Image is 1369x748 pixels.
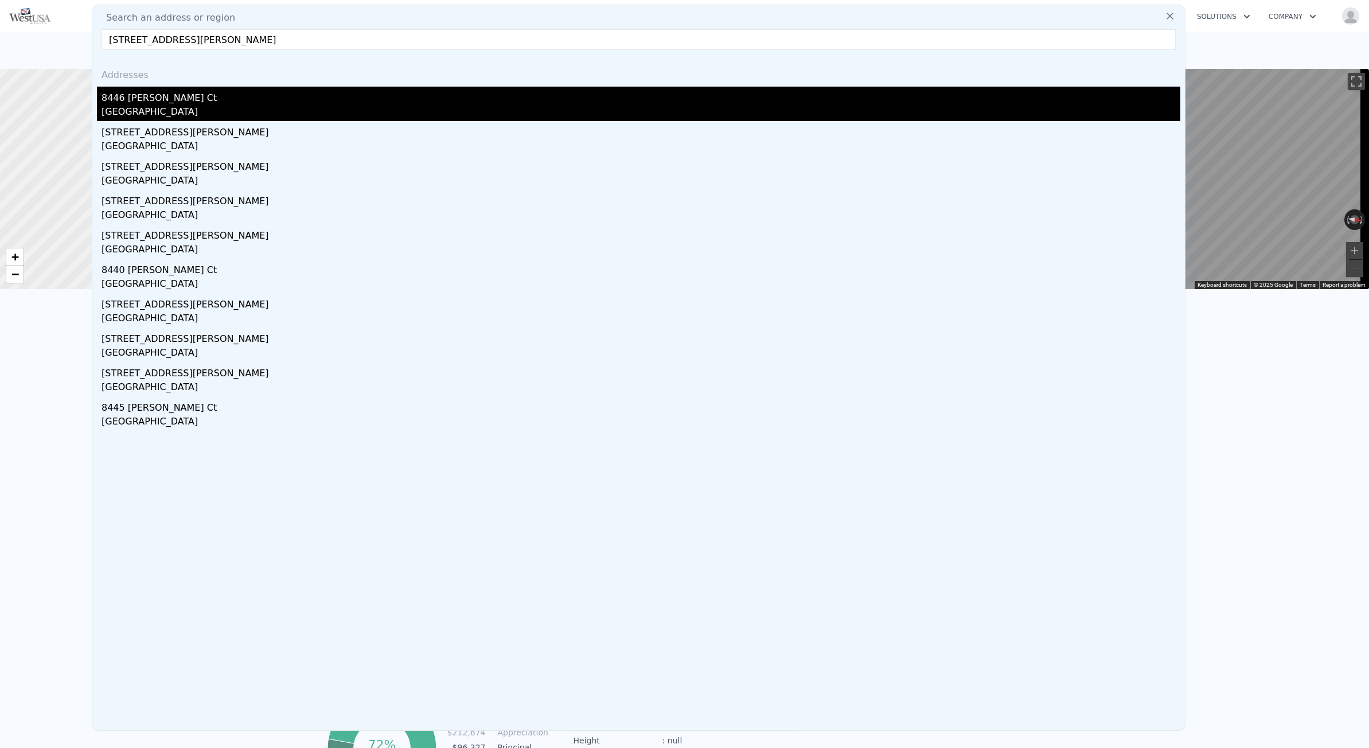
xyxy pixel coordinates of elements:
[102,224,1180,243] div: [STREET_ADDRESS][PERSON_NAME]
[11,250,19,264] span: +
[102,259,1180,277] div: 8440 [PERSON_NAME] Ct
[97,59,1180,87] div: Addresses
[1344,214,1366,225] button: Reset the view
[1359,209,1366,230] button: Rotate clockwise
[102,328,1180,346] div: [STREET_ADDRESS][PERSON_NAME]
[1346,260,1363,277] button: Zoom out
[102,243,1180,259] div: [GEOGRAPHIC_DATA]
[102,277,1180,293] div: [GEOGRAPHIC_DATA]
[102,87,1180,105] div: 8446 [PERSON_NAME] Ct
[102,380,1180,396] div: [GEOGRAPHIC_DATA]
[574,735,662,746] div: Height
[11,267,19,281] span: −
[102,293,1180,311] div: [STREET_ADDRESS][PERSON_NAME]
[1259,6,1325,27] button: Company
[102,362,1180,380] div: [STREET_ADDRESS][PERSON_NAME]
[97,11,235,25] span: Search an address or region
[102,415,1180,431] div: [GEOGRAPHIC_DATA]
[102,311,1180,328] div: [GEOGRAPHIC_DATA]
[447,726,486,739] td: $212,674
[1188,6,1259,27] button: Solutions
[102,121,1180,139] div: [STREET_ADDRESS][PERSON_NAME]
[102,396,1180,415] div: 8445 [PERSON_NAME] Ct
[1346,242,1363,259] button: Zoom in
[102,105,1180,121] div: [GEOGRAPHIC_DATA]
[1198,281,1247,289] button: Keyboard shortcuts
[1323,282,1366,288] a: Report a problem
[102,346,1180,362] div: [GEOGRAPHIC_DATA]
[496,726,547,739] td: Appreciation
[102,139,1180,155] div: [GEOGRAPHIC_DATA]
[9,8,50,24] img: Pellego
[102,208,1180,224] div: [GEOGRAPHIC_DATA]
[102,190,1180,208] div: [STREET_ADDRESS][PERSON_NAME]
[1300,282,1316,288] a: Terms (opens in new tab)
[102,174,1180,190] div: [GEOGRAPHIC_DATA]
[1348,73,1365,90] button: Toggle fullscreen view
[662,735,685,746] div: : null
[1341,7,1360,25] img: avatar
[1344,209,1351,230] button: Rotate counterclockwise
[102,155,1180,174] div: [STREET_ADDRESS][PERSON_NAME]
[6,248,24,266] a: Zoom in
[1254,282,1293,288] span: © 2025 Google
[6,266,24,283] a: Zoom out
[102,29,1176,50] input: Enter an address, city, region, neighborhood or zip code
